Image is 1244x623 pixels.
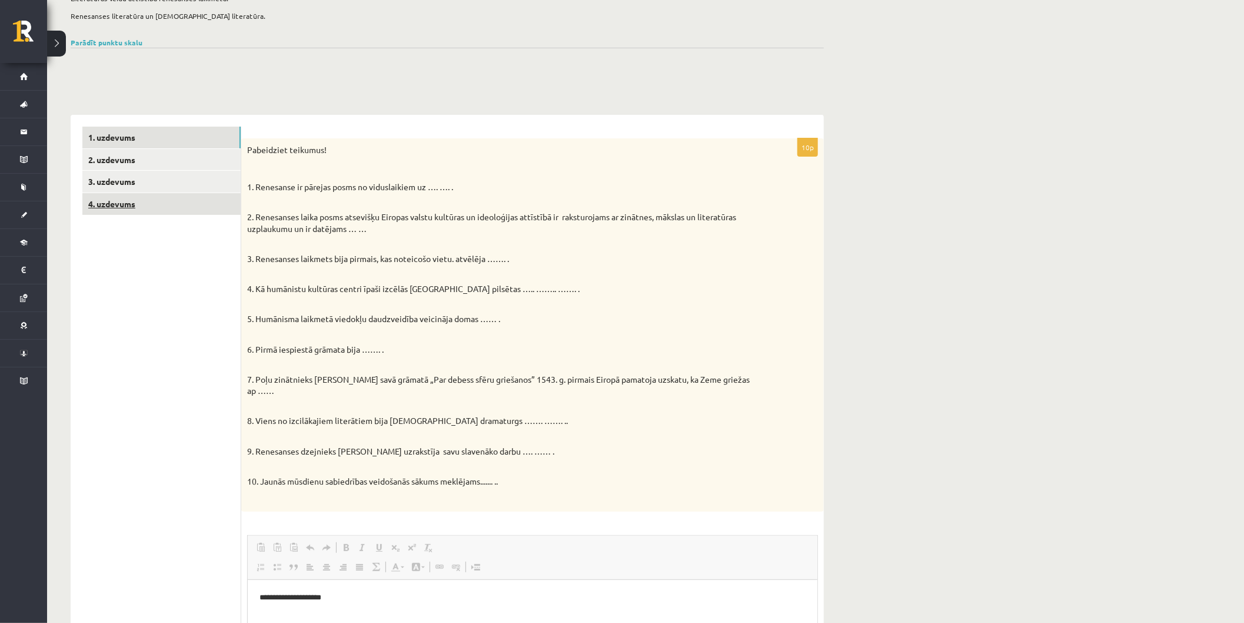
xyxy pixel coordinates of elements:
a: Убрать форматирование [420,540,437,555]
a: Подчеркнутый (Ctrl+U) [371,540,387,555]
a: Отменить (Ctrl+Z) [302,540,318,555]
a: 4. uzdevums [82,193,241,215]
p: 2. Renesanses laika posms atsevišķu Eiropas valstu kultūras un ideoloģijas attīstībā ir raksturoj... [247,200,759,235]
p: 10. Jaunās mūsdienu sabiedrības veidošanās sākums meklējams....... .. [247,464,759,499]
a: По правому краю [335,559,351,575]
a: Вставить / удалить маркированный список [269,559,285,575]
a: Курсив (Ctrl+I) [354,540,371,555]
a: Математика [368,559,384,575]
a: Цвет фона [408,559,428,575]
a: Цитата [285,559,302,575]
a: По центру [318,559,335,575]
a: Повторить (Ctrl+Y) [318,540,335,555]
a: По ширине [351,559,368,575]
p: 4. Kā humānistu kultūras centri īpaši izcēlās [GEOGRAPHIC_DATA] pilsētas ….. …….. ……. . [247,272,759,295]
p: 7. Poļu zinātnieks [PERSON_NAME] savā grāmatā „Par debess sfēru griešanos” 1543. g. pirmais Eirop... [247,362,759,397]
p: Pabeidziet teikumus! [247,144,759,156]
p: 5. Humānisma laikmetā viedokļu daudzveidība veicināja domas …… . [247,302,759,325]
body: Визуальный текстовый редактор, wiswyg-editor-user-answer-47433861115920 [12,12,558,313]
a: Вставить только текст (Ctrl+Shift+V) [269,540,285,555]
p: 3. Renesanses laikmets bija pirmais, kas noteicošo vietu. atvēlēja ……. . [247,241,759,264]
a: Полужирный (Ctrl+B) [338,540,354,555]
a: Parādīt punktu skalu [71,38,142,47]
a: Убрать ссылку [448,559,464,575]
a: Вставить (Ctrl+V) [252,540,269,555]
a: Вставить / удалить нумерованный список [252,559,269,575]
a: Вставить разрыв страницы для печати [467,559,484,575]
a: Вставить из Word [285,540,302,555]
a: Rīgas 1. Tālmācības vidusskola [13,21,47,50]
a: Вставить/Редактировать ссылку (Ctrl+K) [431,559,448,575]
a: 3. uzdevums [82,171,241,193]
p: 6. Pirmā iespiestā grāmata bija ……. . [247,332,759,355]
a: 1. uzdevums [82,127,241,148]
a: Цвет текста [387,559,408,575]
p: Renesanses literatūra un [DEMOGRAPHIC_DATA] literatūra. [71,11,818,21]
a: 2. uzdevums [82,149,241,171]
a: По левому краю [302,559,318,575]
p: 9. Renesanses dzejnieks [PERSON_NAME] uzrakstīja savu slavenāko darbu …. …… . [247,434,759,457]
p: 8. Viens no izcilākajiem literātiem bija [DEMOGRAPHIC_DATA] dramaturgs ……. ……. .. [247,404,759,427]
p: 1. Renesanse ir pārejas posms no viduslaikiem uz …. …. . [247,181,759,193]
a: Надстрочный индекс [404,540,420,555]
a: Подстрочный индекс [387,540,404,555]
p: 10p [797,138,818,157]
